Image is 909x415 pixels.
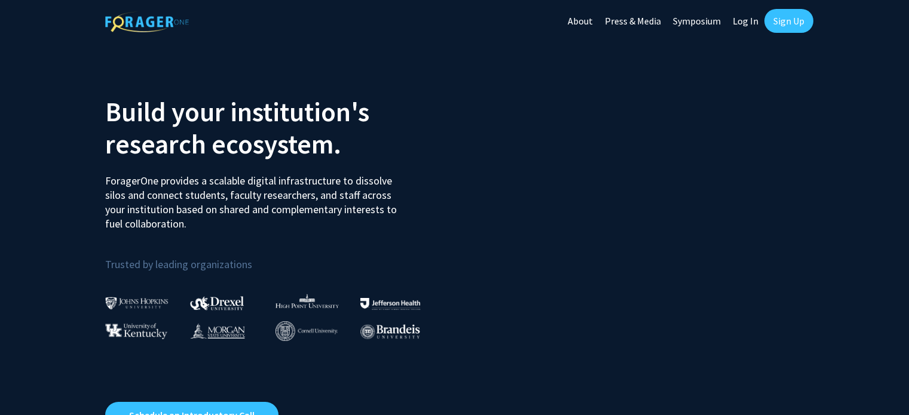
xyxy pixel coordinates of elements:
a: Sign Up [764,9,813,33]
img: Cornell University [276,321,338,341]
img: Johns Hopkins University [105,297,169,309]
img: ForagerOne Logo [105,11,189,32]
p: Trusted by leading organizations [105,241,446,273]
img: Thomas Jefferson University [360,298,420,309]
img: Brandeis University [360,324,420,339]
img: University of Kentucky [105,323,167,339]
img: Drexel University [190,296,244,310]
img: Morgan State University [190,323,245,339]
img: High Point University [276,294,339,308]
p: ForagerOne provides a scalable digital infrastructure to dissolve silos and connect students, fac... [105,165,405,231]
h2: Build your institution's research ecosystem. [105,96,446,160]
